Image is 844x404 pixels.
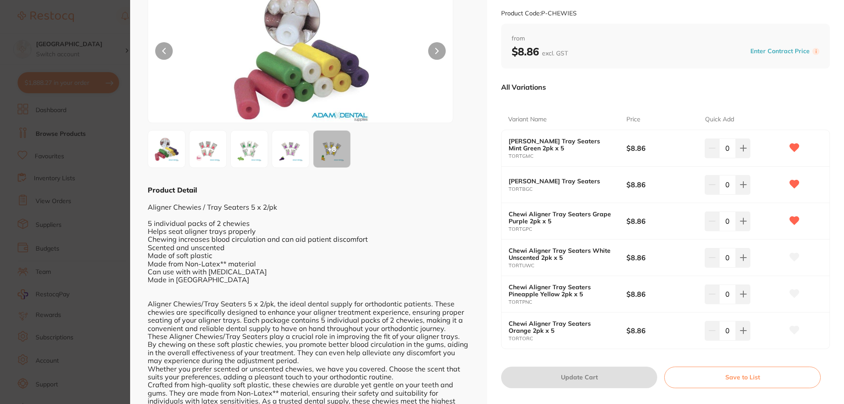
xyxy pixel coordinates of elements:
[501,367,657,388] button: Update Cart
[509,138,615,152] b: [PERSON_NAME] Tray Seaters Mint Green 2pk x 5
[748,47,812,55] button: Enter Contract Price
[151,133,182,165] img: V0lFUy5qcGc
[509,186,626,192] small: TORTBGC
[664,367,821,388] button: Save to List
[509,247,615,261] b: Chewi Aligner Tray Seaters White Unscented 2pk x 5
[148,186,197,194] b: Product Detail
[509,178,615,185] b: [PERSON_NAME] Tray Seaters
[501,83,546,91] p: All Variations
[275,133,306,165] img: UEMuanBn
[512,34,819,43] span: from
[626,326,697,335] b: $8.86
[509,336,626,342] small: TORTORC
[509,299,626,305] small: TORTPNC
[509,263,626,269] small: TORTUWC
[509,284,615,298] b: Chewi Aligner Tray Seaters Pineapple Yellow 2pk x 5
[626,289,697,299] b: $8.86
[233,133,265,165] img: TUMuanBn
[626,115,640,124] p: Price
[626,180,697,189] b: $8.86
[705,115,734,124] p: Quick Add
[626,143,697,153] b: $8.86
[501,10,577,17] small: Product Code: P-CHEWIES
[626,216,697,226] b: $8.86
[509,320,615,334] b: Chewi Aligner Tray Seaters Orange 2pk x 5
[509,211,615,225] b: Chewi Aligner Tray Seaters Grape Purple 2pk x 5
[812,48,819,55] label: i
[313,130,351,168] button: +8
[192,133,224,165] img: R0MuanBn
[542,49,568,57] span: excl. GST
[626,253,697,262] b: $8.86
[313,131,350,167] div: + 8
[509,226,626,232] small: TORTGPC
[509,153,626,159] small: TORTGMC
[508,115,547,124] p: Variant Name
[512,45,568,58] b: $8.86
